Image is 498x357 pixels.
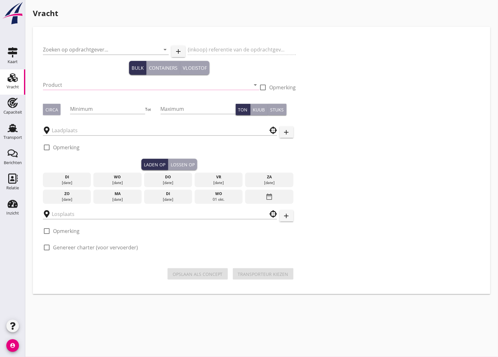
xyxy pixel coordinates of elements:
div: [DATE] [95,180,140,186]
label: Opmerking [270,84,296,91]
div: [DATE] [44,197,90,202]
label: Genereer charter (voor vervoerder) [53,244,138,251]
input: Laadplaats [52,125,259,135]
input: Minimum [70,104,145,114]
input: Zoeken op opdrachtgever... [43,45,151,55]
div: wo [196,191,241,197]
div: 01 okt. [196,197,241,202]
div: Vracht [7,85,19,89]
button: Containers [146,61,180,75]
div: Containers [149,64,177,72]
i: date_range [266,191,273,202]
div: di [146,191,191,197]
div: Tot [145,107,160,112]
div: Lossen op [171,161,195,168]
div: Kaart [8,60,18,64]
i: account_circle [6,339,19,352]
div: ma [95,191,140,197]
div: [DATE] [247,180,292,186]
label: Opmerking [53,144,80,151]
label: Opmerking [53,228,80,234]
i: arrow_drop_down [161,46,169,53]
div: Transport [3,135,22,140]
i: arrow_drop_down [252,81,259,89]
div: Laden op [144,161,165,168]
div: Relatie [6,186,19,190]
div: [DATE] [146,180,191,186]
button: Vloeistof [180,61,210,75]
div: [DATE] [196,180,241,186]
button: Circa [43,104,61,115]
h1: Vracht [33,8,490,19]
button: Kuub [251,104,268,115]
div: [DATE] [44,180,90,186]
input: Maximum [161,104,236,114]
div: Bulk [132,64,144,72]
button: Laden op [141,159,168,170]
button: Bulk [129,61,146,75]
div: wo [95,174,140,180]
i: add [283,212,290,220]
div: vr [196,174,241,180]
div: Vloeistof [183,64,207,72]
button: Ton [236,104,251,115]
div: Capaciteit [3,110,22,114]
img: logo-small.a267ee39.svg [1,2,24,25]
div: do [146,174,191,180]
i: add [175,48,182,55]
div: Stuks [270,106,284,113]
div: Berichten [4,161,22,165]
input: Losplaats [52,209,259,219]
div: di [44,174,90,180]
div: za [247,174,292,180]
button: Stuks [268,104,287,115]
i: add [283,128,290,136]
div: Circa [45,106,58,113]
button: Lossen op [168,159,197,170]
div: zo [44,191,90,197]
div: [DATE] [95,197,140,202]
div: [DATE] [146,197,191,202]
input: Product [43,80,251,90]
div: Ton [238,106,248,113]
div: Kuub [253,106,265,113]
div: Inzicht [6,211,19,215]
